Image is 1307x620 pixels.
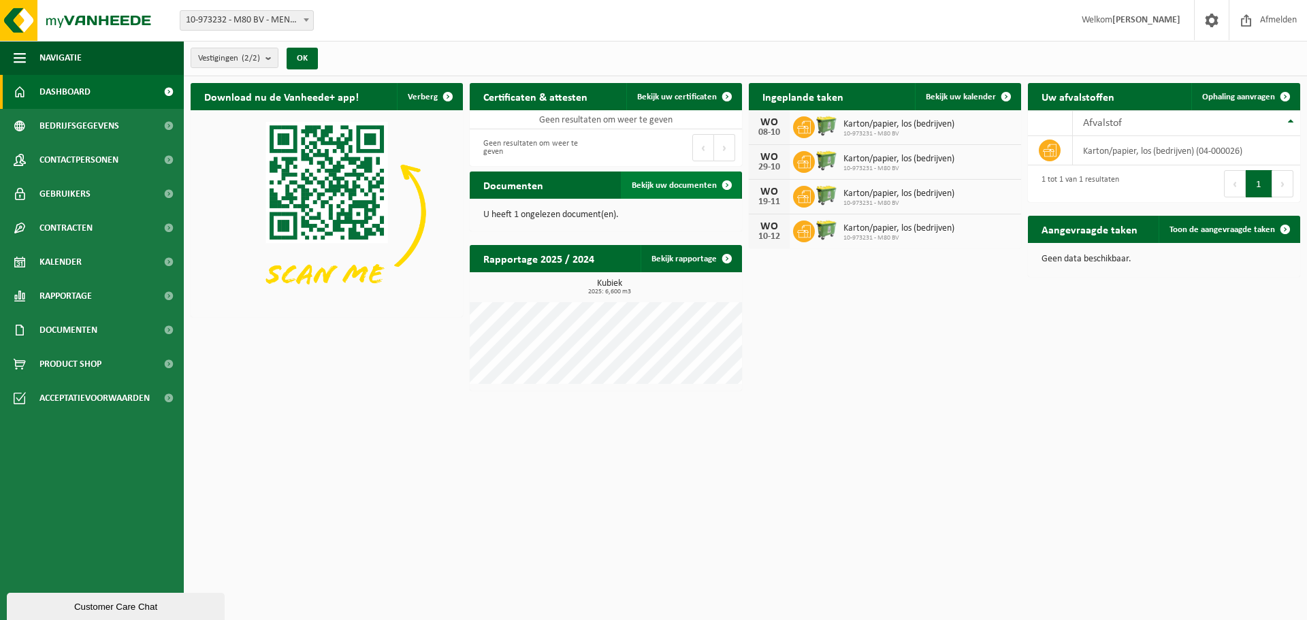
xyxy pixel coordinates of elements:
a: Bekijk uw certificaten [626,83,741,110]
button: Previous [692,134,714,161]
span: Karton/papier, los (bedrijven) [843,154,954,165]
div: 10-12 [756,232,783,242]
div: 29-10 [756,163,783,172]
span: Verberg [408,93,438,101]
span: Documenten [39,313,97,347]
iframe: chat widget [7,590,227,620]
a: Bekijk uw kalender [915,83,1020,110]
span: Acceptatievoorwaarden [39,381,150,415]
div: 19-11 [756,197,783,207]
span: 10-973232 - M80 BV - MENEN [180,10,314,31]
img: WB-0660-HPE-GN-50 [815,114,838,137]
span: Karton/papier, los (bedrijven) [843,119,954,130]
h2: Certificaten & attesten [470,83,601,110]
button: Next [714,134,735,161]
strong: [PERSON_NAME] [1112,15,1180,25]
div: 1 tot 1 van 1 resultaten [1035,169,1119,199]
h2: Documenten [470,172,557,198]
span: Dashboard [39,75,91,109]
span: 10-973231 - M80 BV [843,199,954,208]
a: Ophaling aanvragen [1191,83,1299,110]
a: Toon de aangevraagde taken [1159,216,1299,243]
span: 10-973231 - M80 BV [843,165,954,173]
img: WB-0660-HPE-GN-50 [815,149,838,172]
button: Verberg [397,83,462,110]
img: WB-0660-HPE-GN-50 [815,218,838,242]
span: Ophaling aanvragen [1202,93,1275,101]
span: Contracten [39,211,93,245]
span: Bekijk uw kalender [926,93,996,101]
a: Bekijk uw documenten [621,172,741,199]
p: Geen data beschikbaar. [1042,255,1287,264]
a: Bekijk rapportage [641,245,741,272]
span: Rapportage [39,279,92,313]
span: Bekijk uw certificaten [637,93,717,101]
img: Download de VHEPlus App [191,110,463,314]
td: Geen resultaten om weer te geven [470,110,742,129]
button: Next [1272,170,1293,197]
div: WO [756,221,783,232]
div: Geen resultaten om weer te geven [477,133,599,163]
button: Previous [1224,170,1246,197]
h2: Download nu de Vanheede+ app! [191,83,372,110]
span: Navigatie [39,41,82,75]
h2: Ingeplande taken [749,83,857,110]
div: 08-10 [756,128,783,137]
button: 1 [1246,170,1272,197]
span: Contactpersonen [39,143,118,177]
div: WO [756,186,783,197]
span: Gebruikers [39,177,91,211]
span: Bedrijfsgegevens [39,109,119,143]
span: 10-973231 - M80 BV [843,234,954,242]
button: OK [287,48,318,69]
span: Toon de aangevraagde taken [1169,225,1275,234]
div: WO [756,152,783,163]
count: (2/2) [242,54,260,63]
span: Karton/papier, los (bedrijven) [843,223,954,234]
h3: Kubiek [477,279,742,295]
td: karton/papier, los (bedrijven) (04-000026) [1073,136,1300,165]
p: U heeft 1 ongelezen document(en). [483,210,728,220]
span: Karton/papier, los (bedrijven) [843,189,954,199]
span: 10-973232 - M80 BV - MENEN [180,11,313,30]
img: WB-0660-HPE-GN-50 [815,184,838,207]
button: Vestigingen(2/2) [191,48,278,68]
span: Afvalstof [1083,118,1122,129]
span: Product Shop [39,347,101,381]
h2: Rapportage 2025 / 2024 [470,245,608,272]
h2: Uw afvalstoffen [1028,83,1128,110]
span: 2025: 6,600 m3 [477,289,742,295]
span: Vestigingen [198,48,260,69]
span: Bekijk uw documenten [632,181,717,190]
span: 10-973231 - M80 BV [843,130,954,138]
span: Kalender [39,245,82,279]
div: WO [756,117,783,128]
h2: Aangevraagde taken [1028,216,1151,242]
